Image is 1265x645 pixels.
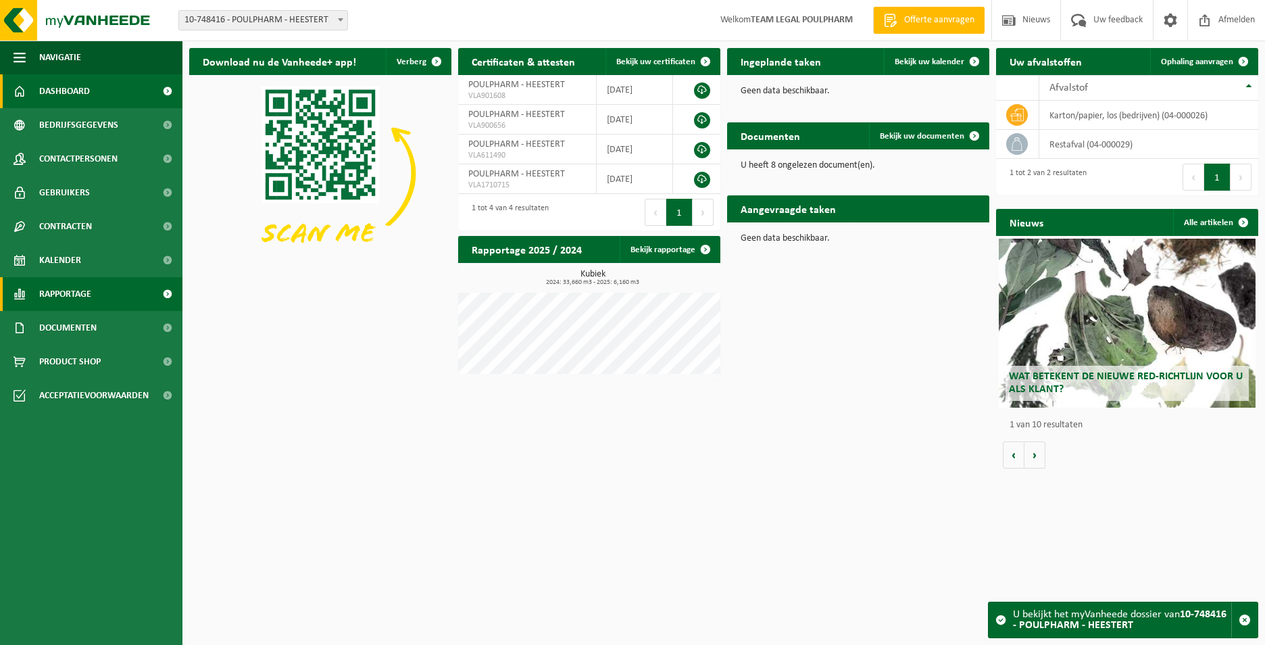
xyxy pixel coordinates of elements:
[1231,164,1251,191] button: Next
[468,80,565,90] span: POULPHARM - HEESTERT
[458,48,589,74] h2: Certificaten & attesten
[996,209,1057,235] h2: Nieuws
[996,48,1095,74] h2: Uw afvalstoffen
[693,199,714,226] button: Next
[741,161,976,170] p: U heeft 8 ongelezen document(en).
[458,236,595,262] h2: Rapportage 2025 / 2024
[468,180,586,191] span: VLA1710715
[178,10,348,30] span: 10-748416 - POULPHARM - HEESTERT
[468,139,565,149] span: POULPHARM - HEESTERT
[179,11,347,30] span: 10-748416 - POULPHARM - HEESTERT
[1039,130,1258,159] td: restafval (04-000029)
[727,122,814,149] h2: Documenten
[873,7,985,34] a: Offerte aanvragen
[901,14,978,27] span: Offerte aanvragen
[999,239,1256,408] a: Wat betekent de nieuwe RED-richtlijn voor u als klant?
[895,57,964,66] span: Bekijk uw kalender
[620,236,719,263] a: Bekijk rapportage
[468,110,565,120] span: POULPHARM - HEESTERT
[1183,164,1204,191] button: Previous
[597,164,674,194] td: [DATE]
[468,169,565,179] span: POULPHARM - HEESTERT
[1173,209,1257,236] a: Alle artikelen
[1049,82,1088,93] span: Afvalstof
[880,132,964,141] span: Bekijk uw documenten
[468,120,586,131] span: VLA900656
[465,270,720,286] h3: Kubiek
[1010,421,1251,430] p: 1 van 10 resultaten
[189,48,370,74] h2: Download nu de Vanheede+ app!
[39,210,92,243] span: Contracten
[1204,164,1231,191] button: 1
[39,108,118,142] span: Bedrijfsgegevens
[39,345,101,379] span: Product Shop
[727,195,849,222] h2: Aangevraagde taken
[1039,101,1258,130] td: karton/papier, los (bedrijven) (04-000026)
[39,243,81,277] span: Kalender
[465,279,720,286] span: 2024: 33,660 m3 - 2025: 6,160 m3
[39,74,90,108] span: Dashboard
[39,142,118,176] span: Contactpersonen
[1003,441,1024,469] button: Vorige
[869,122,988,149] a: Bekijk uw documenten
[397,57,426,66] span: Verberg
[1161,57,1233,66] span: Ophaling aanvragen
[465,197,549,227] div: 1 tot 4 van 4 resultaten
[39,176,90,210] span: Gebruikers
[1150,48,1257,75] a: Ophaling aanvragen
[597,75,674,105] td: [DATE]
[645,199,666,226] button: Previous
[751,15,853,25] strong: TEAM LEGAL POULPHARM
[597,135,674,164] td: [DATE]
[1009,371,1243,395] span: Wat betekent de nieuwe RED-richtlijn voor u als klant?
[727,48,835,74] h2: Ingeplande taken
[39,311,97,345] span: Documenten
[884,48,988,75] a: Bekijk uw kalender
[616,57,695,66] span: Bekijk uw certificaten
[741,87,976,96] p: Geen data beschikbaar.
[1013,609,1226,631] strong: 10-748416 - POULPHARM - HEESTERT
[1013,602,1231,638] div: U bekijkt het myVanheede dossier van
[597,105,674,135] td: [DATE]
[39,277,91,311] span: Rapportage
[1003,162,1087,192] div: 1 tot 2 van 2 resultaten
[468,91,586,101] span: VLA901608
[605,48,719,75] a: Bekijk uw certificaten
[666,199,693,226] button: 1
[39,41,81,74] span: Navigatie
[39,379,149,412] span: Acceptatievoorwaarden
[1024,441,1045,469] button: Volgende
[189,75,451,272] img: Download de VHEPlus App
[386,48,450,75] button: Verberg
[741,234,976,243] p: Geen data beschikbaar.
[468,150,586,161] span: VLA611490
